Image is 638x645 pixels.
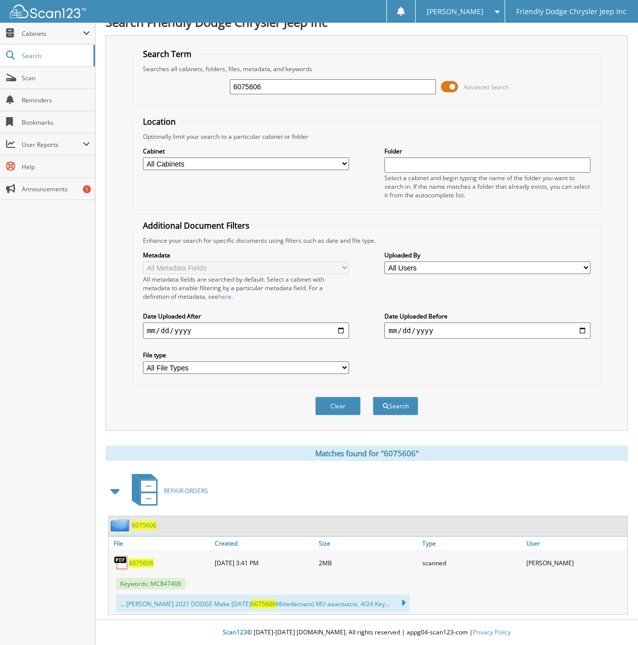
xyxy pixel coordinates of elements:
[420,536,523,550] a: Type
[384,251,591,259] label: Uploaded By
[138,236,596,245] div: Enhance your search for specific documents using filters such as date and file type.
[420,553,523,573] div: scanned
[524,553,627,573] div: [PERSON_NAME]
[22,74,90,82] span: Scan
[384,147,591,155] label: Folder
[138,132,596,141] div: Optionally limit your search to a particular cabinet or folder
[164,487,208,495] span: REPAIR ORDERS
[83,185,91,193] div: 1
[114,555,129,570] img: PDF.png
[464,83,509,91] span: Advanced Search
[129,559,154,567] a: 6075606
[524,536,627,550] a: User
[22,51,88,60] span: Search
[384,322,591,339] input: end
[212,553,316,573] div: [DATE] 3:41 PM
[106,446,628,461] div: Matches found for "6075606"
[10,5,86,18] img: scan123-logo-white.svg
[116,578,185,589] span: Keywords: MC847406
[132,521,157,529] a: 6075606
[143,147,349,155] label: Cabinet
[22,29,83,38] span: Cabinets
[22,118,90,127] span: Bookmarks
[384,174,591,199] div: Select a cabinet and begin typing the name of the folder you want to search in. If the name match...
[138,48,197,60] legend: Search Term
[138,65,596,73] div: Searches all cabinets, folders, files, metadata, and keywords
[111,519,132,531] img: folder2.png
[316,536,420,550] a: Size
[116,595,410,612] div: ... [PERSON_NAME] 2021 DODGE Make [DATE] Miitedacnaio) MU aaacouicie, 4/24 Key...
[138,116,181,127] legend: Location
[143,275,349,301] div: All metadata fields are searched by default. Select a cabinet with metadata to enable filtering b...
[251,600,276,608] span: 6075606
[126,471,208,511] a: REPAIR ORDERS
[22,163,90,171] span: Help
[138,220,255,231] legend: Additional Document Filters
[143,251,349,259] label: Metadata
[212,536,316,550] a: Created
[22,96,90,104] span: Reminders
[143,322,349,339] input: start
[384,312,591,320] label: Date Uploaded Before
[315,397,361,415] button: Clear
[22,140,83,149] span: User Reports
[95,620,638,645] div: © [DATE]-[DATE] [DOMAIN_NAME]. All rights reserved | appg04-scan123-com |
[373,397,418,415] button: Search
[516,9,626,15] span: Friendly Dodge Chrysler Jeep Inc
[109,536,212,550] a: File
[22,185,90,193] span: Announcements
[427,9,483,15] span: [PERSON_NAME]
[316,553,420,573] div: 2MB
[473,628,511,636] a: Privacy Policy
[143,351,349,359] label: File type
[223,628,247,636] span: Scan123
[218,292,231,301] a: here
[143,312,349,320] label: Date Uploaded After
